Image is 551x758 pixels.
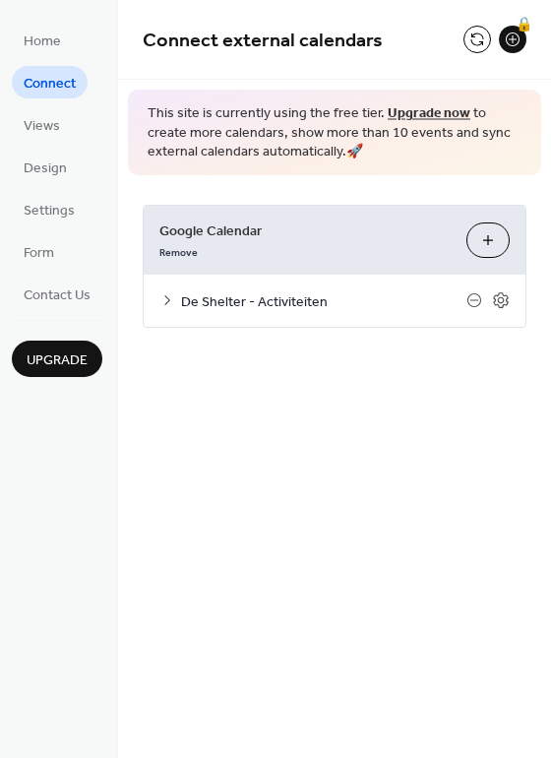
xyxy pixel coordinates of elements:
span: Remove [159,245,198,259]
span: Connect [24,74,76,95]
span: Contact Us [24,285,91,306]
span: Settings [24,201,75,221]
a: Design [12,151,79,183]
span: De Shelter - Activiteiten [181,291,466,312]
a: Home [12,24,73,56]
a: Views [12,108,72,141]
a: Upgrade now [388,100,470,127]
span: Form [24,243,54,264]
a: Form [12,235,66,268]
span: Views [24,116,60,137]
span: Design [24,158,67,179]
a: Settings [12,193,87,225]
span: Home [24,32,61,52]
span: Connect external calendars [143,22,383,60]
a: Connect [12,66,88,98]
span: Upgrade [27,350,88,371]
span: Google Calendar [159,221,451,241]
button: Upgrade [12,341,102,377]
a: Contact Us [12,278,102,310]
span: This site is currently using the free tier. to create more calendars, show more than 10 events an... [148,104,521,162]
